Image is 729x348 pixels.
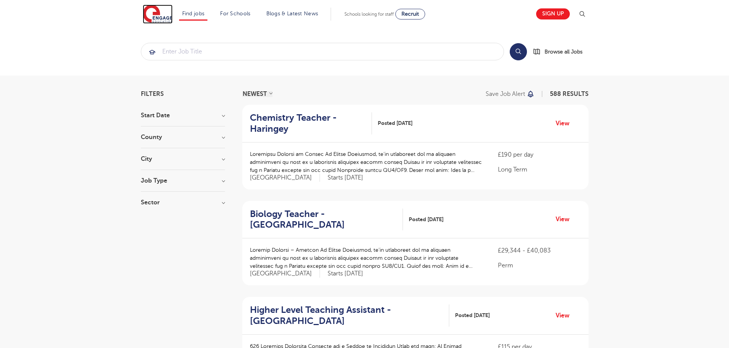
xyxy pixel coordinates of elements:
[250,112,372,134] a: Chemistry Teacher - Haringey
[250,209,403,231] a: Biology Teacher - [GEOGRAPHIC_DATA]
[250,304,444,327] h2: Higher Level Teaching Assistant - [GEOGRAPHIC_DATA]
[250,112,366,134] h2: Chemistry Teacher - Haringey
[556,311,575,320] a: View
[455,311,490,319] span: Posted [DATE]
[141,156,225,162] h3: City
[378,119,413,127] span: Posted [DATE]
[545,47,582,56] span: Browse all Jobs
[556,118,575,128] a: View
[533,47,589,56] a: Browse all Jobs
[498,246,581,255] p: £29,344 - £40,083
[498,261,581,270] p: Perm
[486,91,525,97] p: Save job alert
[250,246,483,270] p: Loremip Dolorsi – Ametcon Ad Elitse Doeiusmod, te’in utlaboreet dol ma aliquaen adminimveni qu no...
[250,174,320,182] span: [GEOGRAPHIC_DATA]
[141,112,225,118] h3: Start Date
[395,9,425,19] a: Recruit
[510,43,527,60] button: Search
[550,91,589,97] span: 588 RESULTS
[250,209,397,231] h2: Biology Teacher - [GEOGRAPHIC_DATA]
[220,11,250,16] a: For Schools
[250,304,450,327] a: Higher Level Teaching Assistant - [GEOGRAPHIC_DATA]
[266,11,318,16] a: Blogs & Latest News
[498,165,581,174] p: Long Term
[143,5,173,24] img: Engage Education
[486,91,535,97] button: Save job alert
[182,11,205,16] a: Find jobs
[141,134,225,140] h3: County
[141,199,225,206] h3: Sector
[250,150,483,174] p: Loremipsu Dolorsi am Consec Ad Elitse Doeiusmod, te’in utlaboreet dol ma aliquaen adminimveni qu ...
[409,215,444,223] span: Posted [DATE]
[536,8,570,19] a: Sign up
[250,270,320,278] span: [GEOGRAPHIC_DATA]
[141,43,504,60] div: Submit
[328,270,363,278] p: Starts [DATE]
[401,11,419,17] span: Recruit
[141,91,164,97] span: Filters
[556,214,575,224] a: View
[328,174,363,182] p: Starts [DATE]
[141,43,504,60] input: Submit
[498,150,581,159] p: £190 per day
[141,178,225,184] h3: Job Type
[344,11,394,17] span: Schools looking for staff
